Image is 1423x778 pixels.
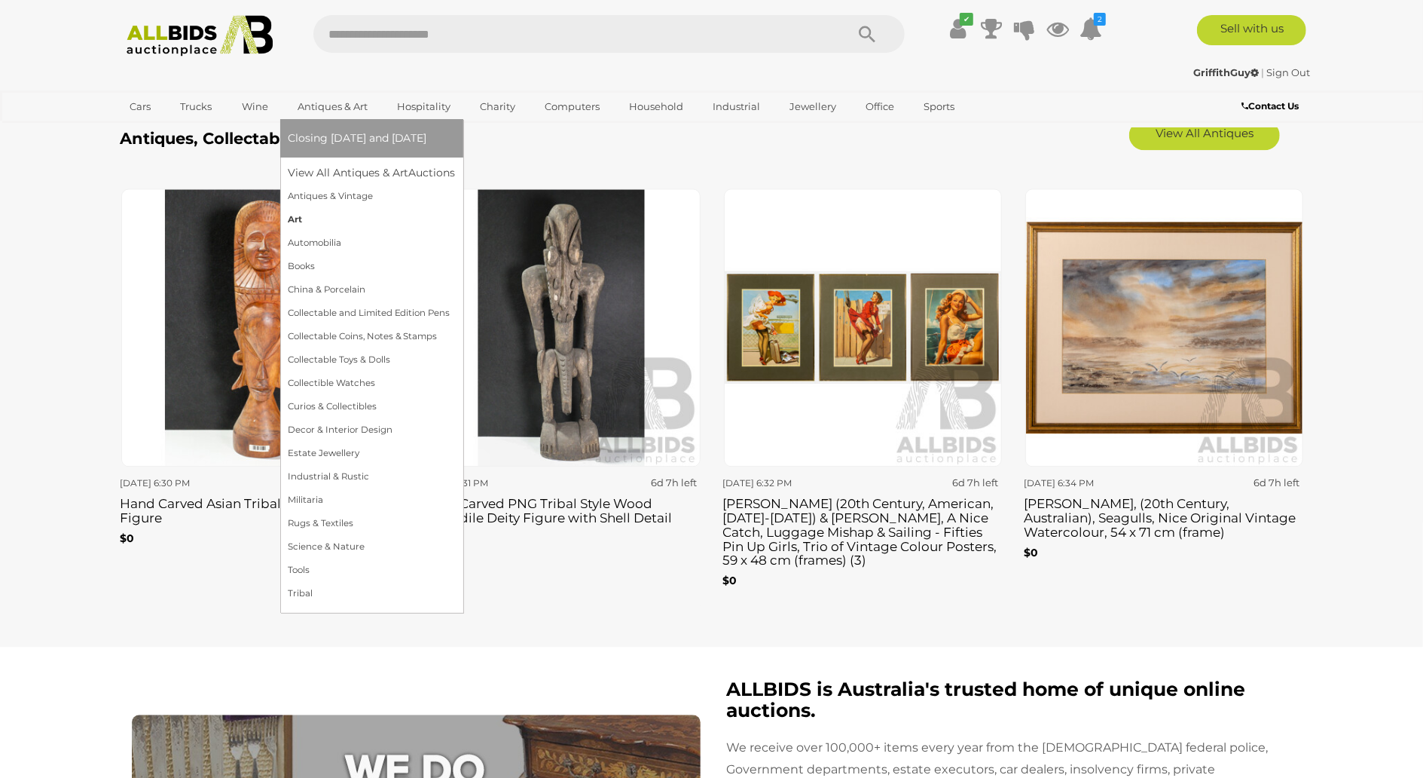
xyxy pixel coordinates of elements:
strong: 6d 7h left [952,476,998,489]
a: Trucks [171,94,222,119]
a: Antiques & Art [288,94,377,119]
a: 2 [1079,15,1102,42]
b: $0 [1024,546,1039,559]
img: Hand Carved Asian Tribal Style Hard Wood Figure [121,188,399,467]
h3: [PERSON_NAME] (20th Century, American, [DATE]-[DATE]) & [PERSON_NAME], A Nice Catch, Luggage Mish... [723,493,1002,567]
a: [DATE] 6:31 PM 6d 7h left Hand Carved PNG Tribal Style Wood Crocodile Deity Figure with Shell Det... [422,188,701,605]
a: Contact Us [1241,98,1302,115]
b: Antiques, Collectables & Art [121,129,349,148]
img: Allbids.com.au [118,15,282,57]
a: Industrial [703,94,770,119]
strong: 6d 7h left [651,476,697,489]
a: Jewellery [780,94,846,119]
strong: GriffithGuy [1194,66,1260,78]
a: [DATE] 6:30 PM 6d 7h left Hand Carved Asian Tribal Style Hard Wood Figure $0 [121,188,399,605]
h3: [PERSON_NAME], (20th Century, Australian), Seagulls, Nice Original Vintage Watercolour, 54 x 71 c... [1024,493,1303,539]
a: Hospitality [387,94,460,119]
a: Sign Out [1267,66,1311,78]
a: Charity [470,94,525,119]
a: Cars [121,94,161,119]
b: ALLBIDS is Australia's trusted home of unique online auctions. [727,678,1246,721]
a: Sell with us [1197,15,1306,45]
a: GriffithGuy [1194,66,1262,78]
a: [GEOGRAPHIC_DATA] [121,119,247,144]
b: $0 [121,531,135,545]
div: [DATE] 6:30 PM [121,475,255,492]
h3: Hand Carved Asian Tribal Style Hard Wood Figure [121,493,399,525]
span: | [1262,66,1265,78]
i: 2 [1094,13,1106,26]
a: ✔ [947,15,970,42]
b: Contact Us [1241,100,1299,112]
a: Sports [914,94,964,119]
a: Office [856,94,904,119]
h3: Hand Carved PNG Tribal Style Wood Crocodile Deity Figure with Shell Detail [422,493,701,525]
img: Clif Buchanan, (20th Century, Australian), Seagulls, Nice Original Vintage Watercolour, 54 x 71 c... [1025,188,1303,467]
a: View All Antiques [1129,120,1280,150]
div: [DATE] 6:31 PM [422,475,556,492]
button: Search [829,15,905,53]
div: [DATE] 6:32 PM [723,475,857,492]
b: $0 [723,574,737,587]
strong: 6d 7h left [1254,476,1299,489]
div: [DATE] 6:34 PM [1024,475,1159,492]
img: Hand Carved PNG Tribal Style Wood Crocodile Deity Figure with Shell Detail [423,188,701,467]
i: ✔ [960,13,973,26]
a: Wine [232,94,278,119]
a: Computers [535,94,609,119]
a: [DATE] 6:32 PM 6d 7h left [PERSON_NAME] (20th Century, American, [DATE]-[DATE]) & [PERSON_NAME], ... [723,188,1002,605]
img: Gil Elvgren (20th Century, American, 1914-1980) & Artist Unknown, A Nice Catch, Luggage Mishap & ... [724,188,1002,467]
a: [DATE] 6:34 PM 6d 7h left [PERSON_NAME], (20th Century, Australian), Seagulls, Nice Original Vint... [1024,188,1303,605]
a: Household [619,94,693,119]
